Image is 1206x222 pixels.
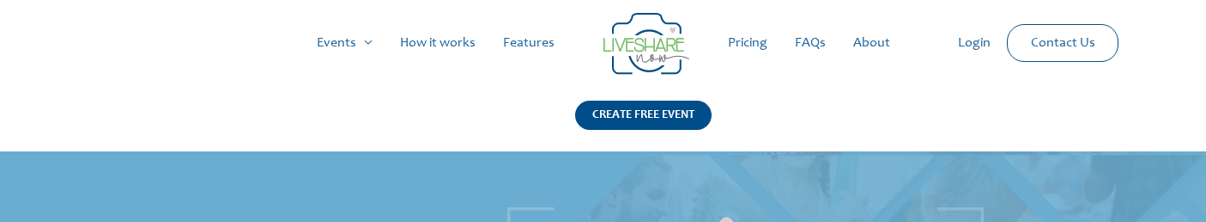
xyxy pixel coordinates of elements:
[839,15,904,71] a: About
[944,15,1004,71] a: Login
[1017,25,1109,61] a: Contact Us
[603,13,689,75] img: Group 14 | Live Photo Slideshow for Events | Create Free Events Album for Any Occasion
[30,15,1176,71] nav: Site Navigation
[489,15,568,71] a: Features
[386,15,489,71] a: How it works
[575,101,712,151] a: CREATE FREE EVENT
[575,101,712,130] div: CREATE FREE EVENT
[714,15,781,71] a: Pricing
[781,15,839,71] a: FAQs
[303,15,386,71] a: Events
